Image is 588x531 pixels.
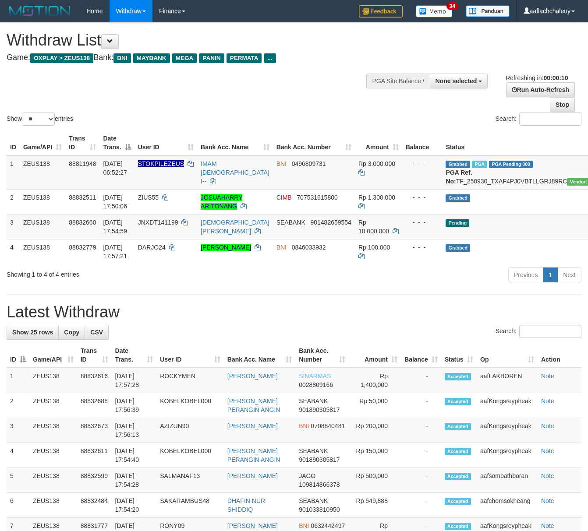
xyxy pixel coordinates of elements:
th: Date Trans.: activate to sort column ascending [112,343,157,368]
td: 88832673 [77,418,112,443]
th: Amount: activate to sort column ascending [355,130,402,155]
img: MOTION_logo.png [7,4,73,18]
span: 34 [446,2,458,10]
td: 88832599 [77,468,112,493]
div: - - - [406,159,439,168]
span: Copy 0708840481 to clipboard [311,422,345,429]
td: ZEUS138 [20,214,65,239]
td: 88832611 [77,443,112,468]
span: ZIUS55 [138,194,159,201]
span: CIMB [276,194,292,201]
td: Rp 150,000 [349,443,401,468]
span: Accepted [445,448,471,455]
th: Action [538,343,581,368]
td: 4 [7,443,29,468]
td: SALMANAF13 [156,468,224,493]
a: Note [541,373,554,380]
img: panduan.png [466,5,510,17]
a: Stop [550,97,575,112]
span: Copy [64,329,79,336]
th: Bank Acc. Number: activate to sort column ascending [273,130,355,155]
td: 6 [7,493,29,518]
th: Trans ID: activate to sort column ascending [65,130,99,155]
td: 5 [7,468,29,493]
a: Note [541,472,554,479]
td: ROCKYMEN [156,368,224,393]
td: [DATE] 17:56:13 [112,418,157,443]
th: User ID: activate to sort column ascending [135,130,197,155]
a: [DEMOGRAPHIC_DATA][PERSON_NAME] [201,219,269,235]
a: Show 25 rows [7,325,59,340]
span: Rp 100.000 [358,244,390,251]
span: ... [264,53,276,63]
span: Accepted [445,423,471,430]
span: BNI [299,522,309,529]
td: Rp 200,000 [349,418,401,443]
a: Previous [508,267,543,282]
span: Grabbed [446,244,470,252]
td: [DATE] 17:56:39 [112,393,157,418]
span: Copy 0028809166 to clipboard [299,381,333,388]
span: Rp 10.000.000 [358,219,389,235]
th: Game/API: activate to sort column ascending [29,343,77,368]
a: [PERSON_NAME] PERANGIN ANGIN [227,447,280,463]
input: Search: [519,113,581,126]
h4: Game: Bank: [7,53,383,62]
th: Date Trans.: activate to sort column descending [99,130,134,155]
th: Trans ID: activate to sort column ascending [77,343,112,368]
td: aafKongsreypheak [477,393,538,418]
td: 2 [7,393,29,418]
h1: Latest Withdraw [7,303,581,321]
a: Note [541,422,554,429]
span: None selected [436,77,477,84]
span: SEABANK [299,397,328,404]
a: [PERSON_NAME] [227,373,278,380]
a: [PERSON_NAME] [227,422,278,429]
td: 3 [7,418,29,443]
td: aafchomsokheang [477,493,538,518]
span: BNI [113,53,131,63]
div: - - - [406,193,439,202]
div: PGA Site Balance / [366,74,429,88]
td: ZEUS138 [29,368,77,393]
td: ZEUS138 [20,155,65,190]
select: Showentries [22,113,55,126]
th: Balance: activate to sort column ascending [401,343,441,368]
th: ID: activate to sort column descending [7,343,29,368]
div: - - - [406,218,439,227]
td: - [401,493,441,518]
span: PANIN [199,53,224,63]
span: [DATE] 06:52:27 [103,160,127,176]
span: MEGA [172,53,197,63]
a: [PERSON_NAME] PERANGIN ANGIN [227,397,280,413]
td: 1 [7,155,20,190]
span: SEABANK [299,447,328,454]
td: - [401,443,441,468]
th: Amount: activate to sort column ascending [349,343,401,368]
img: Feedback.jpg [359,5,403,18]
th: Op: activate to sort column ascending [477,343,538,368]
label: Search: [496,113,581,126]
span: CSV [90,329,103,336]
span: Rp 3.000.000 [358,160,395,167]
span: Show 25 rows [12,329,53,336]
span: SEABANK [276,219,305,226]
td: ZEUS138 [20,189,65,214]
td: SAKARAMBUS48 [156,493,224,518]
td: - [401,468,441,493]
td: ZEUS138 [29,443,77,468]
span: SEABANK [299,497,328,504]
td: [DATE] 17:57:28 [112,368,157,393]
span: JAGO [299,472,315,479]
a: CSV [85,325,109,340]
a: [PERSON_NAME] [227,472,278,479]
td: ZEUS138 [20,239,65,264]
div: - - - [406,243,439,252]
span: Accepted [445,373,471,380]
a: [PERSON_NAME] [227,522,278,529]
td: ZEUS138 [29,393,77,418]
a: JOSUAHARRY ARITONANG [201,194,242,210]
span: Accepted [445,523,471,530]
a: 1 [543,267,558,282]
th: ID [7,130,20,155]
